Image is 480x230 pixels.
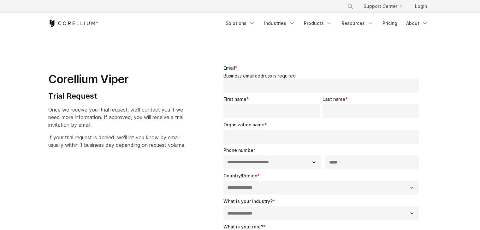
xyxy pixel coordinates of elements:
a: Login [410,1,432,12]
span: Once we receive your trial request, we'll contact you if we need more information. If approved, y... [48,106,183,128]
a: About [402,18,432,29]
span: Last name [323,96,345,102]
span: First name [223,96,246,102]
h4: Trial Request [48,91,186,101]
a: Solutions [222,18,259,29]
span: Organization name [223,122,264,127]
span: What is your industry? [223,198,273,204]
a: Support Center [359,1,407,12]
div: Navigation Menu [340,1,432,12]
span: Country/Region [223,173,257,178]
span: If your trial request is denied, we'll let you know by email usually within 1 business day depend... [48,134,186,148]
div: Navigation Menu [222,18,432,29]
span: What is your role? [223,224,263,229]
a: Resources [338,18,377,29]
a: Pricing [379,18,401,29]
span: Email [223,65,235,71]
a: Industries [260,18,299,29]
h1: Corellium Viper [48,72,186,86]
button: Search [345,1,356,12]
a: Corellium Home [48,20,98,27]
a: Products [300,18,336,29]
span: Phone number [223,147,255,153]
legend: Business email address is required [223,73,422,79]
